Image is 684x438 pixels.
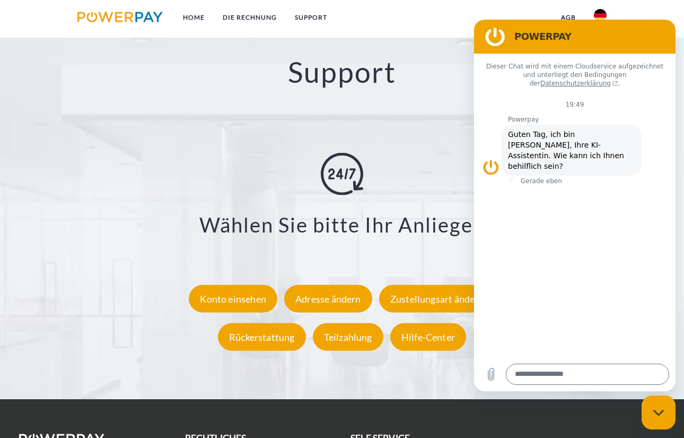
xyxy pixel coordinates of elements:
[310,331,386,342] a: Teilzahlung
[34,54,650,90] h2: Support
[284,285,372,312] div: Adresse ändern
[286,8,336,27] a: SUPPORT
[388,331,469,342] a: Hilfe-Center
[186,293,280,304] a: Konto einsehen
[594,9,607,22] img: de
[552,8,585,27] a: agb
[218,323,306,350] div: Rückerstattung
[642,396,676,430] iframe: Schaltfläche zum Öffnen des Messaging-Fensters; Konversation läuft
[189,285,277,312] div: Konto einsehen
[313,323,383,350] div: Teilzahlung
[376,293,498,304] a: Zustellungsart ändern
[379,285,495,312] div: Zustellungsart ändern
[214,8,286,27] a: DIE RECHNUNG
[474,20,676,391] iframe: Messaging-Fenster
[77,12,163,22] img: logo-powerpay.svg
[48,212,637,238] h3: Wählen Sie bitte Ihr Anliegen
[215,331,309,342] a: Rückerstattung
[174,8,214,27] a: Home
[390,323,466,350] div: Hilfe-Center
[321,153,363,195] img: online-shopping.svg
[282,293,375,304] a: Adresse ändern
